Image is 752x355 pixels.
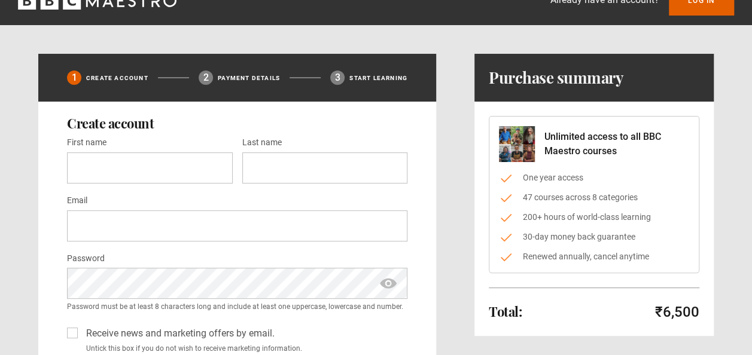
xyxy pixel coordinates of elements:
li: 30-day money back guarantee [499,231,689,243]
label: Email [67,194,87,208]
p: Payment details [218,74,280,82]
h1: Purchase summary [489,68,623,87]
label: First name [67,136,106,150]
span: show password [379,268,398,298]
li: One year access [499,172,689,184]
label: Last name [242,136,282,150]
h2: Create account [67,116,407,130]
p: ₹6,500 [655,302,699,322]
small: Password must be at least 8 characters long and include at least one uppercase, lowercase and num... [67,301,407,312]
p: Create Account [86,74,148,82]
p: Unlimited access to all BBC Maestro courses [544,130,689,158]
li: 200+ hours of world-class learning [499,211,689,224]
li: Renewed annually, cancel anytime [499,250,689,263]
label: Receive news and marketing offers by email. [81,326,275,341]
label: Password [67,252,105,266]
div: 3 [330,71,345,85]
h2: Total: [489,304,522,319]
li: 47 courses across 8 categories [499,191,689,204]
div: 2 [199,71,213,85]
div: 1 [67,71,81,85]
p: Start learning [349,74,407,82]
small: Untick this box if you do not wish to receive marketing information. [81,343,407,354]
